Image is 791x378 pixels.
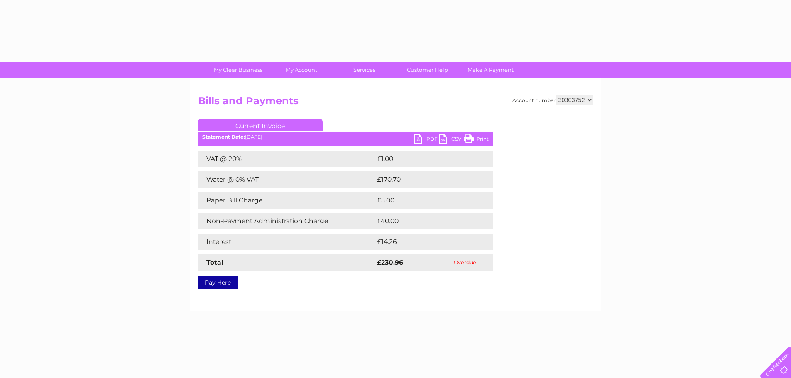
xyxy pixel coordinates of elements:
[198,171,375,188] td: Water @ 0% VAT
[414,134,439,146] a: PDF
[375,151,473,167] td: £1.00
[439,134,464,146] a: CSV
[198,213,375,229] td: Non-Payment Administration Charge
[393,62,462,78] a: Customer Help
[464,134,489,146] a: Print
[330,62,399,78] a: Services
[198,134,493,140] div: [DATE]
[202,134,245,140] b: Statement Date:
[375,234,475,250] td: £14.26
[456,62,525,78] a: Make A Payment
[198,276,238,289] a: Pay Here
[375,213,477,229] td: £40.00
[206,259,223,266] strong: Total
[198,95,593,111] h2: Bills and Payments
[375,171,478,188] td: £170.70
[438,254,493,271] td: Overdue
[377,259,403,266] strong: £230.96
[375,192,474,209] td: £5.00
[198,151,375,167] td: VAT @ 20%
[204,62,272,78] a: My Clear Business
[198,234,375,250] td: Interest
[198,119,323,131] a: Current Invoice
[198,192,375,209] td: Paper Bill Charge
[512,95,593,105] div: Account number
[267,62,336,78] a: My Account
